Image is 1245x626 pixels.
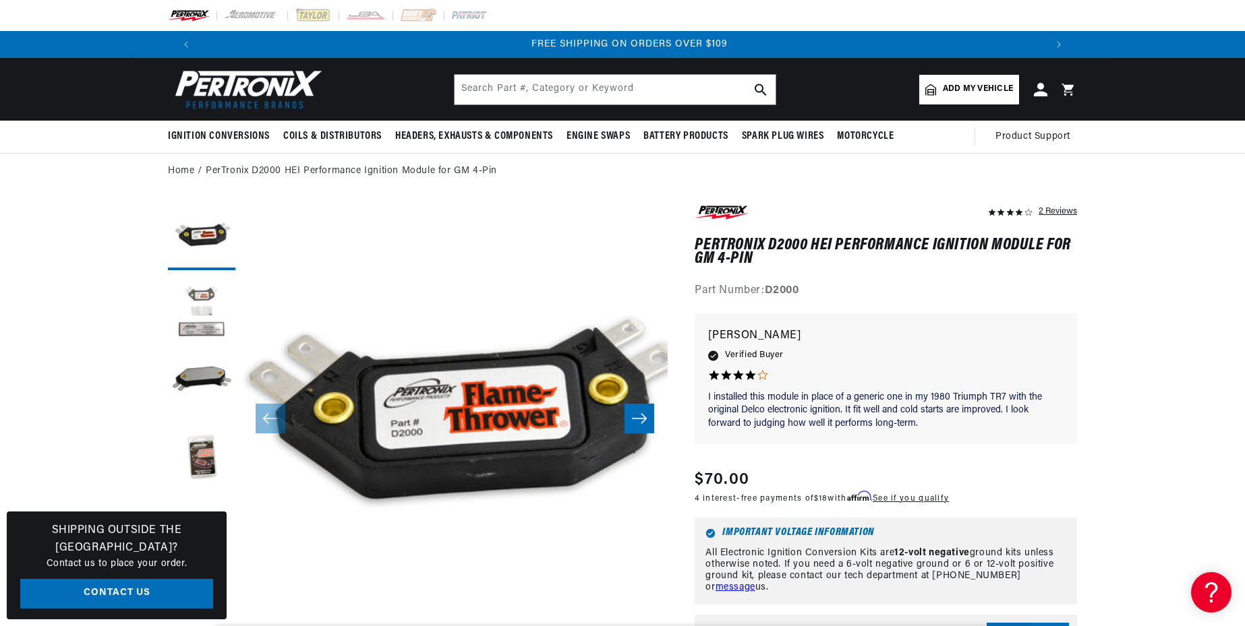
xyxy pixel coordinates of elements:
[637,121,735,152] summary: Battery Products
[567,129,630,144] span: Engine Swaps
[995,121,1077,153] summary: Product Support
[168,351,235,418] button: Load image 3 in gallery view
[168,164,1077,179] nav: breadcrumbs
[168,164,194,179] a: Home
[395,129,553,144] span: Headers, Exhausts & Components
[206,164,497,179] a: PerTronix D2000 HEI Performance Ignition Module for GM 4-Pin
[847,491,871,501] span: Affirm
[20,522,213,557] h3: Shipping Outside the [GEOGRAPHIC_DATA]?
[742,129,824,144] span: Spark Plug Wires
[765,285,799,296] strong: D2000
[20,557,213,571] p: Contact us to place your order.
[837,129,894,144] span: Motorcycle
[695,492,949,505] p: 4 interest-free payments of with .
[1045,31,1072,58] button: Translation missing: en.sections.announcements.next_announcement
[168,66,323,113] img: Pertronix
[256,404,285,433] button: Slide left
[873,495,949,503] a: See if you qualify - Learn more about Affirm Financing (opens in modal)
[643,129,728,144] span: Battery Products
[560,121,637,152] summary: Engine Swaps
[168,425,235,493] button: Load image 4 in gallery view
[388,121,560,152] summary: Headers, Exhausts & Components
[168,121,277,152] summary: Ignition Conversions
[995,129,1070,144] span: Product Support
[894,548,970,558] strong: 12-volt negative
[708,391,1064,431] p: I installed this module in place of a generic one in my 1980 Triumph TR7 with the original Delco ...
[168,129,270,144] span: Ignition Conversions
[746,75,776,104] button: search button
[277,121,388,152] summary: Coils & Distributors
[206,37,1052,52] div: 3 of 3
[20,579,213,609] a: Contact Us
[531,39,728,49] span: FREE SHIPPING ON ORDERS OVER $109
[283,129,382,144] span: Coils & Distributors
[705,528,1066,538] h6: Important Voltage Information
[735,121,831,152] summary: Spark Plug Wires
[1039,203,1077,219] div: 2 Reviews
[455,75,776,104] input: Search Part #, Category or Keyword
[705,548,1066,593] p: All Electronic Ignition Conversion Kits are ground kits unless otherwise noted. If you need a 6-v...
[134,31,1111,58] slideshow-component: Translation missing: en.sections.announcements.announcement_bar
[173,31,200,58] button: Translation missing: en.sections.announcements.previous_announcement
[206,37,1052,52] div: Announcement
[830,121,900,152] summary: Motorcycle
[168,203,235,270] button: Load image 1 in gallery view
[943,83,1013,96] span: Add my vehicle
[625,404,654,433] button: Slide right
[919,75,1019,104] a: Add my vehicle
[695,468,749,492] span: $70.00
[814,495,828,503] span: $18
[716,582,755,592] a: message
[168,277,235,344] button: Load image 2 in gallery view
[695,282,1077,300] div: Part Number:
[708,327,1064,346] p: [PERSON_NAME]
[695,239,1077,266] h1: PerTronix D2000 HEI Performance Ignition Module for GM 4-Pin
[725,348,783,363] span: Verified Buyer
